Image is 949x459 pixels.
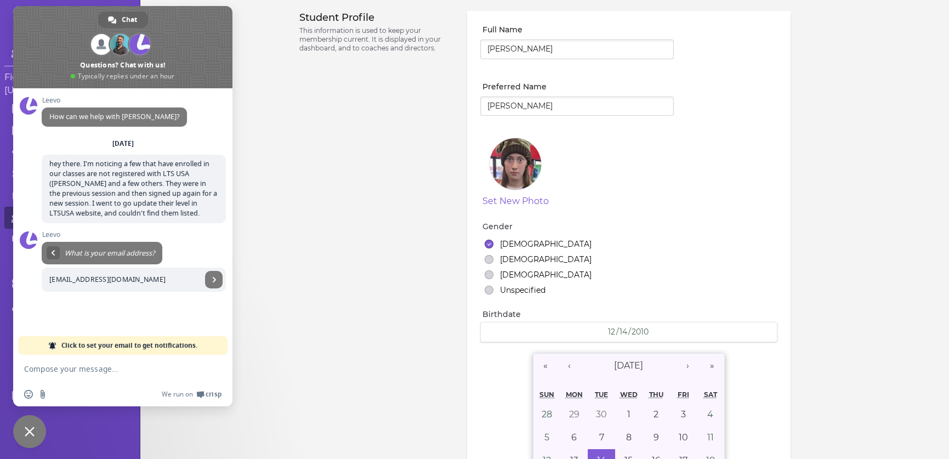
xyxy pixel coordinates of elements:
abbr: December 4, 2010 [707,409,713,420]
button: December 7, 2010 [588,426,615,449]
a: Skate Rentals [4,273,135,294]
label: Birthdate [482,309,777,320]
input: YYYY [631,327,650,337]
span: hey there. I'm noticing a few that have enrolled in our classes are not registered with LTS USA (... [49,159,217,218]
div: Return to message [47,246,60,259]
abbr: Saturday [704,390,717,399]
a: Discounts [4,229,135,251]
label: Full Name [482,24,674,35]
h3: Figure Skating Club of [US_STATE] [4,71,135,97]
abbr: December 5, 2010 [544,432,549,443]
span: Crisp [206,390,221,399]
abbr: Friday [678,390,689,399]
button: December 10, 2010 [669,426,697,449]
span: [DATE] [614,360,643,371]
abbr: Thursday [649,390,663,399]
input: Richard Button [480,39,674,59]
abbr: December 9, 2010 [653,432,658,443]
div: Close chat [13,415,46,448]
abbr: November 29, 2010 [569,409,579,420]
a: We run onCrisp [162,390,221,399]
input: DD [619,327,628,337]
button: « [533,354,558,378]
label: Unspecified [500,285,545,296]
a: Register Students [4,294,135,316]
a: Staff [4,119,135,141]
a: Logout [4,384,135,406]
button: December 5, 2010 [533,426,561,449]
span: Leevo [42,97,187,104]
a: Profile [4,362,135,384]
span: Click to set your email to get notifications. [61,336,197,355]
abbr: Sunday [539,390,554,399]
span: / [628,326,631,337]
button: December 8, 2010 [615,426,643,449]
span: How can we help with [PERSON_NAME]? [49,112,179,121]
span: Leevo [42,231,226,239]
abbr: December 8, 2010 [626,432,632,443]
label: [DEMOGRAPHIC_DATA] [500,269,592,280]
button: November 28, 2010 [533,403,561,426]
span: Insert an emoji [24,390,33,399]
button: ‹ [558,354,582,378]
a: Student Dashboard [4,42,135,64]
textarea: Compose your message... [24,364,197,374]
abbr: December 3, 2010 [681,409,686,420]
span: Chat [122,12,137,28]
abbr: November 28, 2010 [542,409,552,420]
label: [DEMOGRAPHIC_DATA] [500,239,592,250]
button: » [700,354,724,378]
span: Send a file [38,390,47,399]
label: Preferred Name [482,81,674,92]
a: Settings [4,141,135,163]
input: MM [607,327,616,337]
span: We run on [162,390,193,399]
a: Disclosures [4,251,135,273]
button: December 2, 2010 [643,403,670,426]
abbr: December 7, 2010 [599,432,604,443]
a: Class Packages [4,185,135,207]
button: December 3, 2010 [669,403,697,426]
button: › [676,354,700,378]
span: / [616,326,619,337]
a: Classes [4,163,135,185]
abbr: Monday [566,390,583,399]
button: December 6, 2010 [561,426,588,449]
a: Students [4,207,135,229]
button: [DATE] [582,354,676,378]
button: December 4, 2010 [697,403,724,426]
abbr: December 10, 2010 [679,432,688,443]
div: Chat [98,12,148,28]
button: December 1, 2010 [615,403,643,426]
p: This information is used to keep your membership current. It is displayed in your dashboard, and ... [299,26,454,53]
input: Richard [480,97,674,116]
abbr: December 2, 2010 [653,409,658,420]
abbr: December 6, 2010 [571,432,577,443]
abbr: November 30, 2010 [596,409,607,420]
label: [DEMOGRAPHIC_DATA] [500,254,592,265]
button: November 29, 2010 [561,403,588,426]
button: December 11, 2010 [697,426,724,449]
abbr: December 11, 2010 [707,432,714,443]
label: Gender [482,221,777,232]
button: December 9, 2010 [643,426,670,449]
a: Calendar [4,97,135,119]
div: [DATE] [112,140,134,147]
button: November 30, 2010 [588,403,615,426]
input: Enter your email address... [42,268,202,292]
abbr: Wednesday [620,390,638,399]
abbr: December 1, 2010 [627,409,630,420]
button: Set New Photo [482,195,549,208]
abbr: Tuesday [595,390,608,399]
h3: Student Profile [299,11,454,24]
span: Send [205,271,223,288]
span: What is your email address? [65,248,155,258]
